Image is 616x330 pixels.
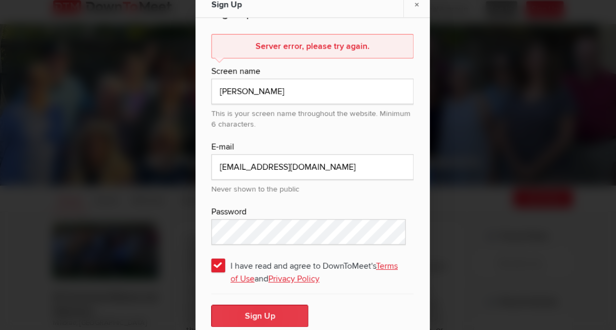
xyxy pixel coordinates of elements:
[212,107,404,132] div: This is your screen name throughout the website. Minimum 6 characters.
[212,204,404,217] div: Password
[212,299,304,320] button: Sign Up
[212,70,404,83] div: Screen name
[212,41,404,64] div: Server error, please try again.
[212,179,404,194] div: Never shown to the public
[212,83,404,107] input: e.g. John Smith or John S.
[212,155,404,179] input: email@address.com
[212,142,404,155] div: E-mail
[212,13,404,34] h2: Sign up
[230,256,389,279] a: Terms of Use
[212,251,404,270] span: I have read and agree to DownToMeet's and
[266,269,315,279] a: Privacy Policy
